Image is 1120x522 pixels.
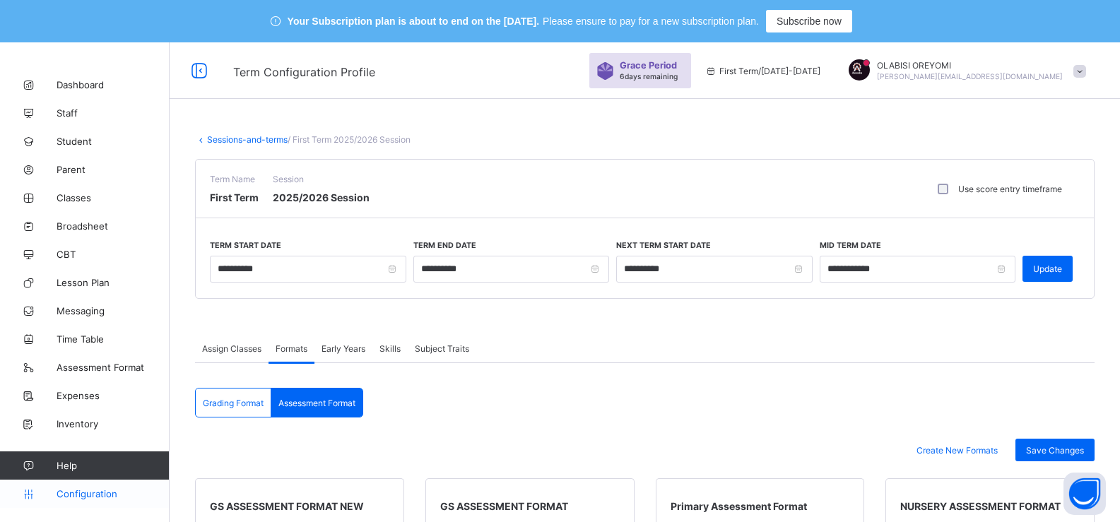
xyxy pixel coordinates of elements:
[202,343,261,354] span: Assign Classes
[958,184,1062,194] label: Use score entry timeframe
[1063,473,1106,515] button: Open asap
[835,59,1093,83] div: OLABISIOREYOMI
[273,174,370,184] span: Session
[278,398,355,408] span: Assessment Format
[57,390,170,401] span: Expenses
[1033,263,1062,274] span: Update
[596,62,614,80] img: sticker-purple.71386a28dfed39d6af7621340158ba97.svg
[620,72,678,81] span: 6 days remaining
[210,174,259,184] span: Term Name
[210,500,389,512] span: GS ASSESSMENT FORMAT NEW
[916,445,998,456] span: Create New Formats
[288,16,539,27] span: Your Subscription plan is about to end on the [DATE].
[1026,445,1084,456] span: Save Changes
[777,16,842,27] span: Subscribe now
[57,488,169,499] span: Configuration
[57,277,170,288] span: Lesson Plan
[288,134,411,145] span: / First Term 2025/2026 Session
[203,398,264,408] span: Grading Format
[820,241,881,250] label: Mid Term Date
[210,241,281,250] label: Term Start Date
[57,362,170,373] span: Assessment Format
[210,191,259,203] span: First Term
[379,343,401,354] span: Skills
[57,305,170,316] span: Messaging
[440,500,620,512] span: GS ASSESSMENT FORMAT
[57,418,170,429] span: Inventory
[543,16,759,27] span: Please ensure to pay for a new subscription plan.
[413,241,476,250] label: Term End Date
[273,191,370,203] span: 2025/2026 Session
[620,60,677,71] span: Grace Period
[616,241,711,250] label: Next Term Start Date
[322,343,365,354] span: Early Years
[57,333,170,345] span: Time Table
[57,107,170,119] span: Staff
[705,66,820,76] span: session/term information
[57,192,170,203] span: Classes
[57,220,170,232] span: Broadsheet
[671,500,850,512] span: Primary Assessment Format
[877,60,1063,71] span: OLABISI OREYOMI
[877,72,1063,81] span: [PERSON_NAME][EMAIL_ADDRESS][DOMAIN_NAME]
[57,164,170,175] span: Parent
[900,500,1080,512] span: NURSERY ASSESSMENT FORMAT
[57,79,170,90] span: Dashboard
[276,343,307,354] span: Formats
[57,249,170,260] span: CBT
[415,343,469,354] span: Subject Traits
[57,136,170,147] span: Student
[207,134,288,145] a: Sessions-and-terms
[233,65,375,79] span: Term Configuration Profile
[57,460,169,471] span: Help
